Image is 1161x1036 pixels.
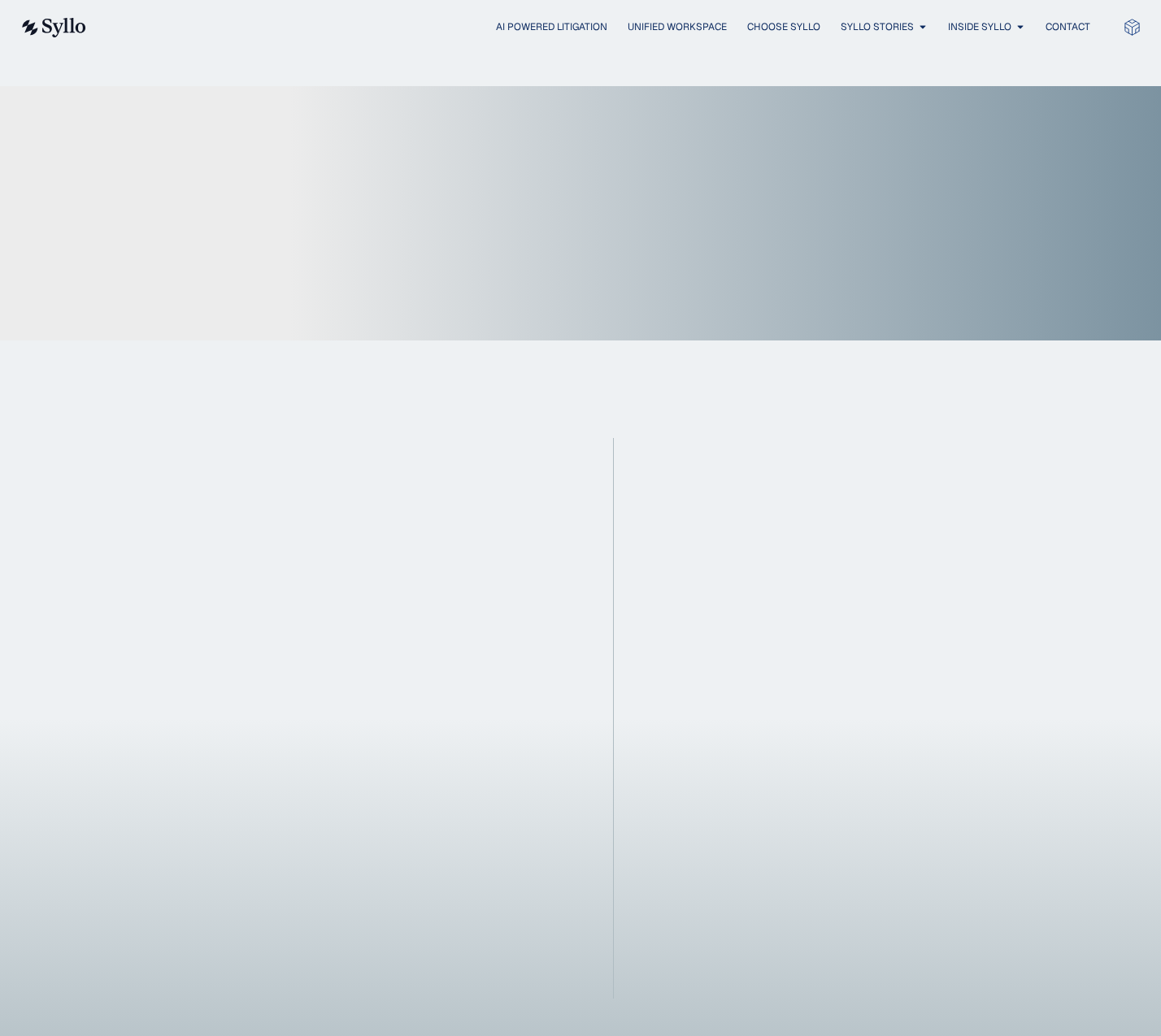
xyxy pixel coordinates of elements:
[119,20,1090,35] div: Menu Toggle
[948,20,1011,34] a: Inside Syllo
[1046,20,1090,34] a: Contact
[20,18,86,37] img: syllo
[747,20,820,34] a: Choose Syllo
[496,20,607,34] a: AI Powered Litigation
[841,20,914,34] a: Syllo Stories
[628,20,727,34] a: Unified Workspace
[119,20,1090,35] nav: Menu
